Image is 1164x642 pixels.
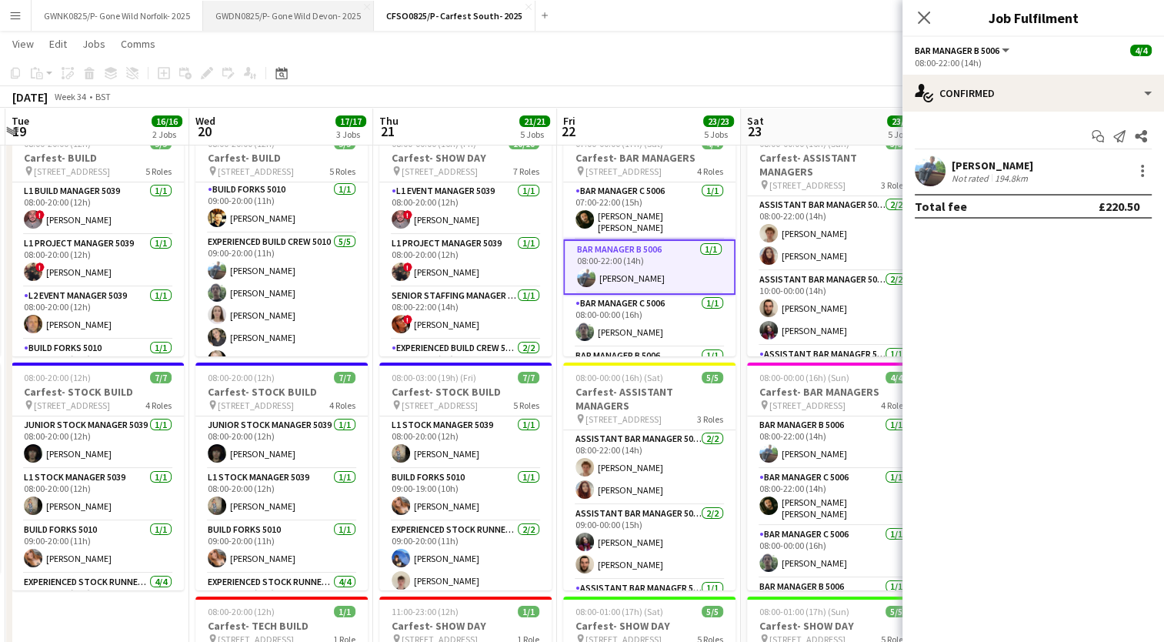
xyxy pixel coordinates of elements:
div: 08:00-20:00 (12h)7/7Carfest- STOCK BUILD [STREET_ADDRESS]4 RolesJunior Stock Manager 50391/108:00... [195,363,368,590]
app-card-role: L2 Event Manager 50391/108:00-20:00 (12h)[PERSON_NAME] [12,287,184,339]
div: 08:00-03:00 (19h) (Fri)7/7Carfest- STOCK BUILD [STREET_ADDRESS]5 RolesL1 Stock Manager 50391/108:... [379,363,552,590]
span: 4 Roles [697,166,723,177]
div: 5 Jobs [888,129,917,140]
app-card-role: Assistant Bar Manager 50062/210:00-00:00 (14h)[PERSON_NAME][PERSON_NAME] [747,271,919,346]
span: 1/1 [334,606,355,617]
app-job-card: 08:00-20:00 (12h)7/7Carfest- STOCK BUILD [STREET_ADDRESS]4 RolesJunior Stock Manager 50391/108:00... [12,363,184,590]
span: ! [403,315,412,324]
h3: Carfest- BAR MANAGERS [563,151,735,165]
span: Wed [195,114,215,128]
div: [DATE] [12,89,48,105]
h3: Carfest- ASSISTANT MANAGERS [563,385,735,413]
h3: Carfest- SHOW DAY [563,619,735,633]
div: 5 Jobs [704,129,733,140]
h3: Carfest- SHOW DAY [379,151,552,165]
h3: Carfest- SHOW DAY [379,619,552,633]
div: Total fee [915,199,967,214]
span: Comms [121,37,155,51]
app-job-card: 08:00-20:00 (12h)9/9Carfest- BUILD [STREET_ADDRESS]5 RolesL2 Event Manager 50391/108:00-20:00 (12... [195,129,368,356]
span: 7/7 [518,372,539,383]
span: 16/16 [152,115,182,127]
a: Comms [115,34,162,54]
span: [STREET_ADDRESS] [34,166,110,177]
div: 5 Jobs [520,129,549,140]
div: BST [95,91,111,102]
span: 4 Roles [881,400,907,411]
span: 23 [745,122,764,140]
div: 08:00-00:00 (16h) (Fri)10/10Carfest- SHOW DAY [STREET_ADDRESS]7 RolesL1 Event Manager 50391/108:0... [379,129,552,356]
span: Week 34 [51,91,89,102]
span: 08:00-03:00 (19h) (Fri) [392,372,476,383]
h3: Carfest- BAR MANAGERS [747,385,919,399]
app-card-role: Assistant Bar Manager 50062/208:00-22:00 (14h)[PERSON_NAME][PERSON_NAME] [747,196,919,271]
span: 3 Roles [697,413,723,425]
app-card-role: Bar Manager B 50061/1 [747,578,919,630]
span: 5/5 [886,606,907,617]
app-card-role: L1 Build Manager 50391/108:00-20:00 (12h)![PERSON_NAME] [12,182,184,235]
button: CFSO0825/P- Carfest South- 2025 [374,1,535,31]
app-card-role: Bar Manager C 50061/108:00-22:00 (14h)[PERSON_NAME] [PERSON_NAME] [747,469,919,526]
app-card-role: L1 Project Manager 50391/108:00-20:00 (12h)![PERSON_NAME] [12,235,184,287]
div: Not rated [952,172,992,184]
h3: Carfest- SHOW DAY [747,619,919,633]
app-card-role: Bar Manager C 50061/108:00-00:00 (16h)[PERSON_NAME] [563,295,735,347]
span: 08:00-00:00 (16h) (Sun) [759,372,849,383]
app-card-role: Junior Stock Manager 50391/108:00-20:00 (12h)[PERSON_NAME] [12,416,184,469]
app-card-role: Experienced Stock Runner 50122/209:00-20:00 (11h)[PERSON_NAME][PERSON_NAME] [379,521,552,596]
span: 11:00-23:00 (12h) [392,606,459,617]
span: [STREET_ADDRESS] [769,400,845,411]
span: 4 Roles [329,400,355,411]
div: £220.50 [1099,199,1139,214]
span: 21 [377,122,399,140]
span: 22 [561,122,575,140]
h3: Carfest- BUILD [12,151,184,165]
button: GWNK0825/P- Gone Wild Norfolk- 2025 [32,1,203,31]
h3: Carfest- STOCK BUILD [379,385,552,399]
span: 21/21 [519,115,550,127]
app-card-role: Build Forks 50101/109:00-20:00 (11h)[PERSON_NAME] [195,521,368,573]
a: Edit [43,34,73,54]
app-card-role: L1 Stock Manager 50391/108:00-20:00 (12h)[PERSON_NAME] [195,469,368,521]
app-card-role: Bar Manager B 50061/108:00-22:00 (14h)[PERSON_NAME] [563,239,735,295]
app-card-role: Assistant Bar Manager 50062/209:00-00:00 (15h)[PERSON_NAME][PERSON_NAME] [563,505,735,580]
app-job-card: 08:00-00:00 (16h) (Sun)5/5Carfest- ASSISTANT MANAGERS [STREET_ADDRESS]3 RolesAssistant Bar Manage... [747,129,919,356]
span: [STREET_ADDRESS] [218,400,294,411]
app-card-role: Build Forks 50101/109:00-20:00 (11h) [12,339,184,392]
div: 07:00-00:00 (17h) (Sat)4/4Carfest- BAR MANAGERS [STREET_ADDRESS]4 RolesBar Manager C 50061/107:00... [563,129,735,356]
span: 23/23 [887,115,918,127]
span: [STREET_ADDRESS] [218,166,294,177]
span: 23/23 [703,115,734,127]
app-card-role: Senior Staffing Manager 50391/108:00-22:00 (14h)![PERSON_NAME] [379,287,552,339]
span: ! [403,210,412,219]
app-card-role: L1 Project Manager 50391/108:00-20:00 (12h)![PERSON_NAME] [379,235,552,287]
app-card-role: Junior Stock Manager 50391/108:00-20:00 (12h)[PERSON_NAME] [195,416,368,469]
div: 08:00-22:00 (14h) [915,57,1152,69]
span: 5/5 [702,606,723,617]
span: 08:00-01:00 (17h) (Sat) [575,606,663,617]
span: 1/1 [518,606,539,617]
span: Tue [12,114,29,128]
span: 7/7 [150,372,172,383]
app-card-role: Bar Manager C 50061/108:00-00:00 (16h)[PERSON_NAME] [747,526,919,578]
span: 08:00-20:00 (12h) [208,372,275,383]
app-job-card: 08:00-20:00 (12h)9/9Carfest- BUILD [STREET_ADDRESS]5 RolesL1 Build Manager 50391/108:00-20:00 (12... [12,129,184,356]
app-card-role: Experienced Build Crew 50105/509:00-20:00 (11h)[PERSON_NAME][PERSON_NAME][PERSON_NAME][PERSON_NAM... [195,233,368,375]
div: 08:00-00:00 (16h) (Sat)5/5Carfest- ASSISTANT MANAGERS [STREET_ADDRESS]3 RolesAssistant Bar Manage... [563,363,735,590]
div: 194.8km [992,172,1031,184]
span: ! [35,210,45,219]
div: [PERSON_NAME] [952,159,1033,172]
a: Jobs [76,34,112,54]
app-card-role: Bar Manager B 50061/108:00-22:00 (14h)[PERSON_NAME] [747,416,919,469]
span: [STREET_ADDRESS] [585,166,662,177]
span: 17/17 [335,115,366,127]
app-card-role: Experienced Build Crew 50102/209:00-15:00 (6h) [379,339,552,414]
h3: Job Fulfilment [902,8,1164,28]
span: Jobs [82,37,105,51]
app-card-role: Build Forks 50101/109:00-19:00 (10h)[PERSON_NAME] [379,469,552,521]
h3: Carfest- STOCK BUILD [195,385,368,399]
app-card-role: L1 Stock Manager 50391/108:00-20:00 (12h)[PERSON_NAME] [379,416,552,469]
span: [STREET_ADDRESS] [585,413,662,425]
div: 3 Jobs [336,129,365,140]
h3: Carfest- STOCK BUILD [12,385,184,399]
